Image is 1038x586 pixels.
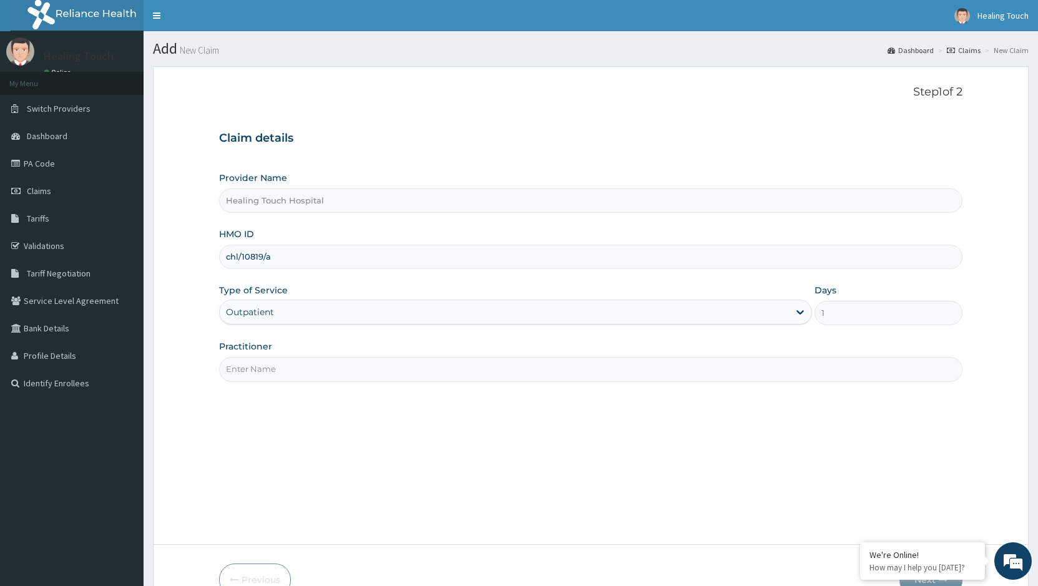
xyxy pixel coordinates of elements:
[44,68,74,77] a: Online
[205,6,235,36] div: Minimize live chat window
[153,41,1029,57] h1: Add
[219,284,288,296] label: Type of Service
[219,228,254,240] label: HMO ID
[65,70,210,86] div: Chat with us now
[954,8,970,24] img: User Image
[982,45,1029,56] li: New Claim
[44,51,114,62] p: Healing Touch
[888,45,934,56] a: Dashboard
[27,213,49,224] span: Tariffs
[72,157,172,283] span: We're online!
[23,62,51,94] img: d_794563401_company_1708531726252_794563401
[27,268,91,279] span: Tariff Negotiation
[815,284,836,296] label: Days
[947,45,981,56] a: Claims
[6,341,238,384] textarea: Type your message and hit 'Enter'
[219,172,287,184] label: Provider Name
[27,185,51,197] span: Claims
[219,85,962,99] p: Step 1 of 2
[219,245,962,269] input: Enter HMO ID
[869,549,976,560] div: We're Online!
[6,37,34,66] img: User Image
[219,340,272,353] label: Practitioner
[27,103,91,114] span: Switch Providers
[27,130,67,142] span: Dashboard
[977,10,1029,21] span: Healing Touch
[226,306,274,318] div: Outpatient
[219,132,962,145] h3: Claim details
[177,46,219,55] small: New Claim
[869,562,976,573] p: How may I help you today?
[219,357,962,381] input: Enter Name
